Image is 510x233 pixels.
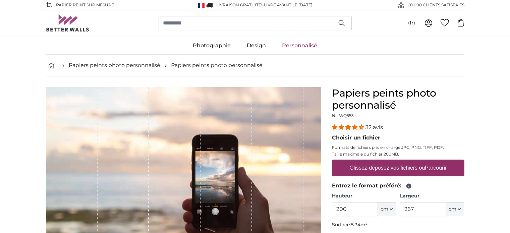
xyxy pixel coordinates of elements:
p: Formats de fichiers pris en charge JPG, PNG, TIFF, PDF. [332,145,464,150]
span: 60 000 CLIENTS SATISFAITS [408,2,464,8]
label: Largeur [400,193,464,199]
a: Papiers peints photo personnalisé [69,61,160,69]
legend: Entrez le format préféré: [332,182,464,190]
span: Livré avant le [DATE] [264,2,313,7]
span: 4.31 stars [332,124,365,130]
span: - [262,2,313,7]
a: Personnalisé [274,37,325,54]
label: Hauteur [332,193,396,199]
legend: Choisir un fichier [332,134,464,142]
img: France [198,3,205,8]
p: Surface: [332,222,464,228]
button: cm [378,202,396,216]
span: Papier peint sur mesure [56,2,114,8]
span: 32 avis [365,124,383,130]
span: Nr. WQ553 [332,113,354,118]
nav: breadcrumbs [46,55,464,76]
button: (fr) [403,17,420,29]
a: Design [239,37,274,54]
img: Betterwalls [46,14,90,32]
span: cm [381,206,388,213]
p: Taille maximale du fichier 200MB. [332,152,464,157]
span: 5.34m² [351,222,367,228]
a: Papiers peints photo personnalisé [171,61,263,69]
button: cm [446,202,464,216]
span: Livraison GRATUITE! [216,2,262,7]
h1: Papiers peints photo personnalisé [332,87,464,111]
span: cm [449,206,456,213]
a: Photographie [185,37,239,54]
